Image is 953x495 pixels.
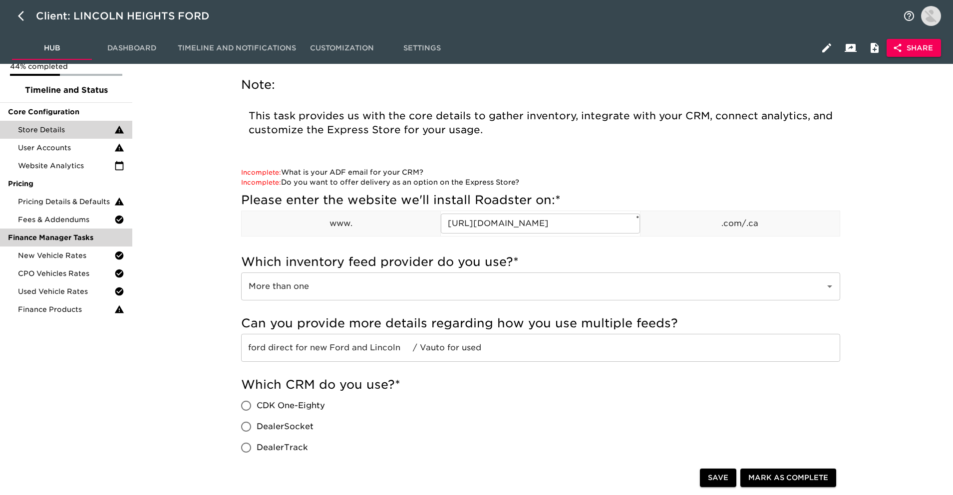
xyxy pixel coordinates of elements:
button: Share [887,39,941,57]
span: Pricing [8,179,124,189]
button: Mark as Complete [740,469,836,488]
span: Core Configuration [8,107,124,117]
a: Do you want to offer delivery as an option on the Express Store? [241,178,519,186]
p: www. [242,218,441,230]
span: DriveCentric [257,463,310,475]
p: 44% completed [10,61,122,71]
span: CPO Vehicles Rates [18,268,114,278]
span: Pricing Details & Defaults [18,197,114,207]
span: Used Vehicle Rates [18,286,114,296]
img: Profile [921,6,941,26]
span: Finance Products [18,304,114,314]
span: Hub [18,42,86,54]
span: Dashboard [98,42,166,54]
a: What is your ADF email for your CRM? [241,168,423,176]
span: CDK One-Eighty [257,400,325,412]
span: Share [895,42,933,54]
button: notifications [897,4,921,28]
h5: Note: [241,77,840,93]
span: Customization [308,42,376,54]
button: Internal Notes and Comments [863,36,887,60]
button: Save [700,469,736,488]
span: Store Details [18,125,114,135]
span: Mark as Complete [748,472,828,485]
input: Example: vAuto for pricing and Dominion for images [241,334,840,362]
span: Finance Manager Tasks [8,233,124,243]
span: DealerSocket [257,421,314,433]
p: .com/.ca [640,218,840,230]
h5: Can you provide more details regarding how you use multiple feeds? [241,315,840,331]
span: Timeline and Notifications [178,42,296,54]
button: Open [823,279,837,293]
span: DealerTrack [257,442,308,454]
span: Website Analytics [18,161,114,171]
span: New Vehicle Rates [18,250,114,260]
span: User Accounts [18,143,114,153]
span: This task provides us with the core details to gather inventory, integrate with your CRM, connect... [249,110,836,136]
span: Incomplete: [241,179,281,186]
span: Incomplete: [241,169,281,176]
span: Settings [388,42,456,54]
span: Fees & Addendums [18,215,114,225]
span: Save [708,472,728,485]
h5: Which inventory feed provider do you use? [241,254,840,270]
h5: Please enter the website we'll install Roadster on: [241,192,840,208]
div: Client: LINCOLN HEIGHTS FORD [36,8,223,24]
h5: Which CRM do you use? [241,377,840,393]
span: Timeline and Status [8,84,124,96]
button: Edit Hub [815,36,839,60]
button: Client View [839,36,863,60]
